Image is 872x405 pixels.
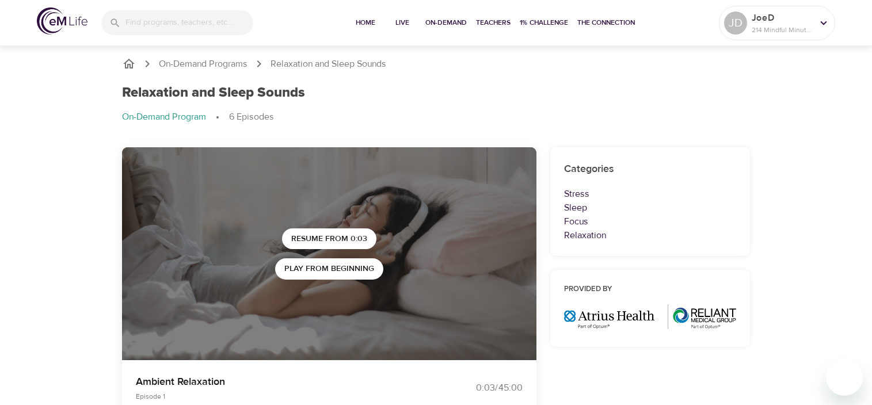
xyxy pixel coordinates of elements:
button: Play from beginning [275,258,383,280]
p: 6 Episodes [229,110,274,124]
p: Ambient Relaxation [136,374,422,389]
span: Home [352,17,379,29]
p: Episode 1 [136,391,422,402]
span: Resume from 0:03 [291,232,367,246]
nav: breadcrumb [122,57,751,71]
h6: Categories [564,161,737,178]
p: Stress [564,187,737,201]
a: On-Demand Programs [159,58,247,71]
h6: Provided by [564,284,737,296]
img: logo [37,7,87,35]
iframe: Button to launch messaging window [826,359,863,396]
p: Relaxation [564,228,737,242]
button: Resume from 0:03 [282,228,376,250]
img: Optum%20MA_AtriusReliant.png [564,304,737,329]
input: Find programs, teachers, etc... [125,10,253,35]
span: Teachers [476,17,511,29]
span: On-Demand [425,17,467,29]
p: On-Demand Program [122,110,206,124]
span: 1% Challenge [520,17,568,29]
p: Sleep [564,201,737,215]
h1: Relaxation and Sleep Sounds [122,85,305,101]
span: Live [389,17,416,29]
p: Relaxation and Sleep Sounds [271,58,386,71]
span: The Connection [577,17,635,29]
p: JoeD [752,11,813,25]
p: 214 Mindful Minutes [752,25,813,35]
nav: breadcrumb [122,110,751,124]
div: 0:03 / 45:00 [436,381,523,395]
span: Play from beginning [284,262,374,276]
div: JD [724,12,747,35]
p: Focus [564,215,737,228]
